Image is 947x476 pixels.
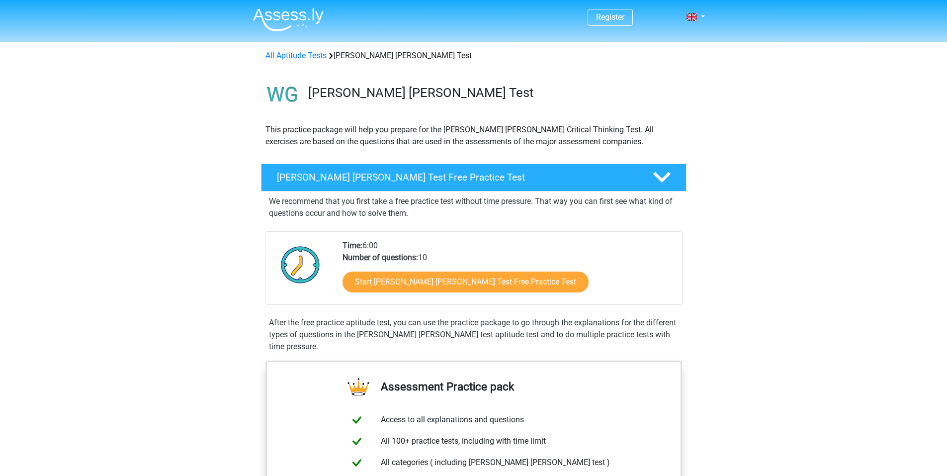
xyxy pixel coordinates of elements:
[261,50,686,62] div: [PERSON_NAME] [PERSON_NAME] Test
[269,195,679,219] p: We recommend that you first take a free practice test without time pressure. That way you can fir...
[596,12,624,22] a: Register
[265,51,327,60] a: All Aptitude Tests
[335,240,682,304] div: 6:00 10
[275,240,326,289] img: Clock
[343,241,362,250] b: Time:
[343,253,418,262] b: Number of questions:
[253,8,324,31] img: Assessly
[265,317,683,353] div: After the free practice aptitude test, you can use the practice package to go through the explana...
[277,172,637,183] h4: [PERSON_NAME] [PERSON_NAME] Test Free Practice Test
[265,124,682,148] p: This practice package will help you prepare for the [PERSON_NAME] [PERSON_NAME] Critical Thinking...
[308,85,679,100] h3: [PERSON_NAME] [PERSON_NAME] Test
[343,272,589,292] a: Start [PERSON_NAME] [PERSON_NAME] Test Free Practice Test
[261,74,304,116] img: watson glaser test
[257,164,690,191] a: [PERSON_NAME] [PERSON_NAME] Test Free Practice Test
